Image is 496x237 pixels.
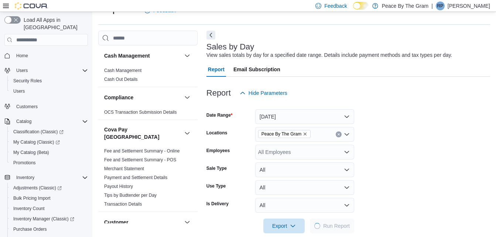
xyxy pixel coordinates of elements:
[104,68,141,73] span: Cash Management
[104,52,150,59] h3: Cash Management
[7,137,91,147] a: My Catalog (Classic)
[237,86,290,100] button: Hide Parameters
[16,118,31,124] span: Catalog
[10,225,50,234] a: Purchase Orders
[104,68,141,73] a: Cash Management
[13,78,42,84] span: Security Roles
[13,66,31,75] button: Users
[255,162,354,177] button: All
[324,2,347,10] span: Feedback
[310,219,354,233] button: LoadingRun Report
[104,193,157,198] a: Tips by Budtender per Day
[13,173,37,182] button: Inventory
[1,65,91,76] button: Users
[104,148,180,154] a: Fee and Settlement Summary - Online
[206,31,215,39] button: Next
[13,66,88,75] span: Users
[10,87,88,96] span: Users
[10,87,28,96] a: Users
[104,94,181,101] button: Compliance
[336,131,342,137] button: Clear input
[104,77,138,82] a: Cash Out Details
[268,219,300,233] span: Export
[206,42,254,51] h3: Sales by Day
[10,138,63,147] a: My Catalog (Classic)
[208,62,225,77] span: Report
[13,216,74,222] span: Inventory Manager (Classic)
[13,51,88,60] span: Home
[258,130,311,138] span: Peace By The Gram
[448,1,490,10] p: [PERSON_NAME]
[7,86,91,96] button: Users
[7,127,91,137] a: Classification (Classic)
[10,214,88,223] span: Inventory Manager (Classic)
[10,76,88,85] span: Security Roles
[16,68,28,73] span: Users
[98,66,198,87] div: Cash Management
[263,219,305,233] button: Export
[255,198,354,213] button: All
[104,94,133,101] h3: Compliance
[98,147,198,212] div: Cova Pay [GEOGRAPHIC_DATA]
[10,183,88,192] span: Adjustments (Classic)
[10,148,52,157] a: My Catalog (Beta)
[104,166,144,172] span: Merchant Statement
[13,117,34,126] button: Catalog
[206,201,229,207] label: Is Delivery
[314,223,321,230] span: Loading
[7,203,91,214] button: Inventory Count
[13,195,51,201] span: Bulk Pricing Import
[13,150,49,155] span: My Catalog (Beta)
[13,206,45,212] span: Inventory Count
[183,218,192,227] button: Customer
[104,126,181,141] h3: Cova Pay [GEOGRAPHIC_DATA]
[344,149,350,155] button: Open list of options
[7,158,91,168] button: Promotions
[303,132,307,136] button: Remove Peace By The Gram from selection in this group
[16,53,28,59] span: Home
[104,52,181,59] button: Cash Management
[206,148,230,154] label: Employees
[10,127,66,136] a: Classification (Classic)
[104,175,167,180] a: Payment and Settlement Details
[10,148,88,157] span: My Catalog (Beta)
[261,130,301,138] span: Peace By The Gram
[344,131,350,137] button: Open list of options
[16,104,38,110] span: Customers
[323,222,350,230] span: Run Report
[13,51,31,60] a: Home
[206,89,231,97] h3: Report
[1,172,91,183] button: Inventory
[10,194,54,203] a: Bulk Pricing Import
[15,2,48,10] img: Cova
[206,112,233,118] label: Date Range
[104,202,142,207] a: Transaction Details
[104,192,157,198] span: Tips by Budtender per Day
[353,2,369,10] input: Dark Mode
[16,175,34,181] span: Inventory
[104,184,133,189] a: Payout History
[10,204,48,213] a: Inventory Count
[206,130,228,136] label: Locations
[13,160,36,166] span: Promotions
[7,224,91,234] button: Purchase Orders
[431,1,433,10] p: |
[13,129,64,135] span: Classification (Classic)
[13,88,25,94] span: Users
[104,219,128,226] h3: Customer
[183,51,192,60] button: Cash Management
[206,165,227,171] label: Sale Type
[13,173,88,182] span: Inventory
[10,194,88,203] span: Bulk Pricing Import
[437,1,444,10] span: RP
[104,148,180,154] span: Fee and Settlement Summary - Online
[13,185,62,191] span: Adjustments (Classic)
[104,109,177,115] span: OCS Transaction Submission Details
[183,93,192,102] button: Compliance
[1,50,91,61] button: Home
[10,158,39,167] a: Promotions
[104,175,167,181] span: Payment and Settlement Details
[7,147,91,158] button: My Catalog (Beta)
